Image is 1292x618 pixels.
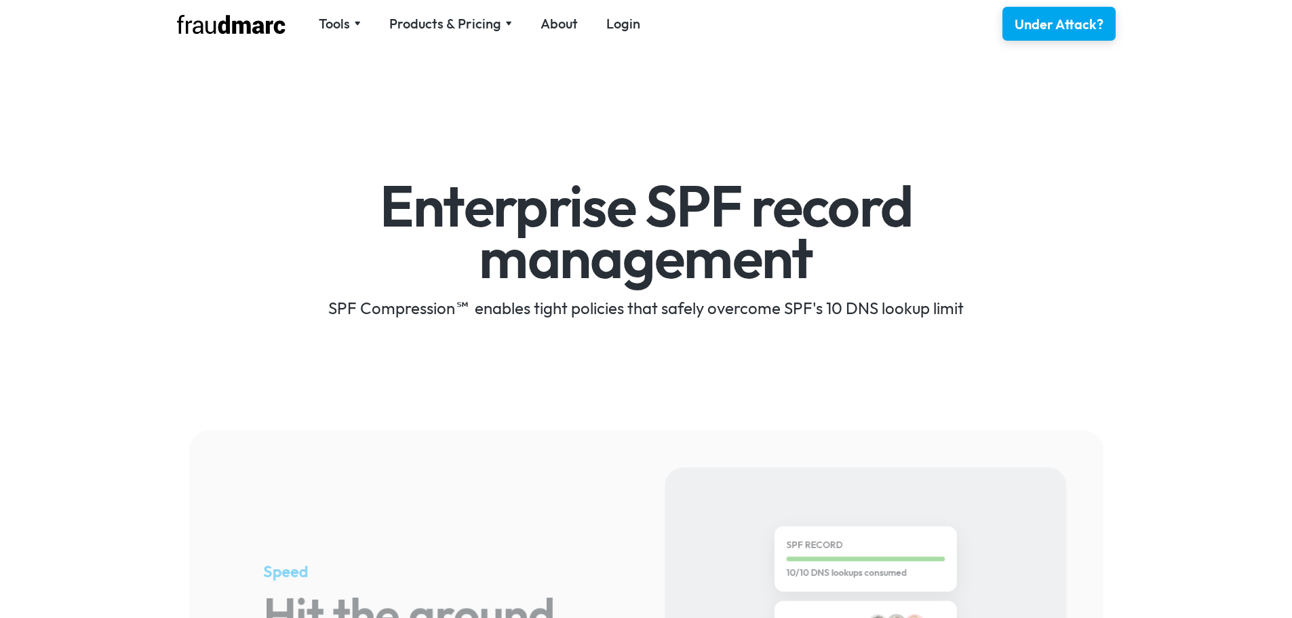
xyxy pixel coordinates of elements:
[1015,15,1103,34] div: Under Attack?
[786,538,945,552] div: SPF Record
[786,566,906,579] strong: 10/10 DNS lookups consumed
[1002,7,1116,41] a: Under Attack?
[319,14,361,33] div: Tools
[319,14,350,33] div: Tools
[262,561,591,582] h5: Speed
[541,14,578,33] a: About
[606,14,640,33] a: Login
[389,14,501,33] div: Products & Pricing
[252,297,1040,319] div: SPF Compression℠ enables tight policies that safely overcome SPF's 10 DNS lookup limit
[389,14,512,33] div: Products & Pricing
[252,180,1040,283] h1: Enterprise SPF record management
